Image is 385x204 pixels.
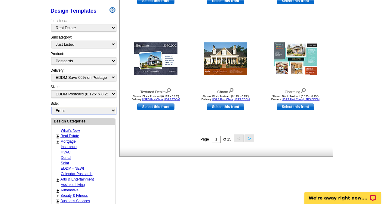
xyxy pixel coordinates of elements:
[57,177,59,182] a: +
[51,118,115,124] div: Design Categories
[60,188,79,192] a: Automotive
[60,134,79,138] a: Real Estate
[61,166,84,171] a: EDDM - NEW!
[61,128,80,133] a: What's New
[234,134,244,142] button: <
[277,104,314,110] a: use this design
[262,87,328,95] div: Charming
[282,98,303,101] a: USPS First Class
[60,139,76,144] a: Mortgage
[123,87,189,95] div: Textured Denim
[51,101,115,115] div: Side:
[60,199,90,203] a: Business Services
[57,134,59,139] a: +
[300,185,385,204] iframe: LiveChat chat widget
[228,87,234,93] img: view design details
[57,188,59,193] a: +
[61,172,92,176] a: Calendar Postcards
[192,87,259,95] div: Charm
[207,104,244,110] a: use this design
[51,51,115,68] div: Product:
[60,193,88,198] a: Beauty & Fitness
[51,84,115,101] div: Sizes:
[109,7,115,13] img: design-wizard-help-icon.png
[142,98,163,101] a: USPS First Class
[61,156,71,160] a: Dental
[57,193,59,198] a: +
[60,177,94,181] a: Arts & Entertainment
[223,137,231,141] span: of 15
[51,68,115,84] div: Delivery:
[245,134,254,142] button: >
[51,35,115,51] div: Subcategory:
[137,104,174,110] a: use this design
[51,15,115,35] div: Industries:
[164,98,180,101] a: USPS EDDM
[234,98,250,101] a: USPS EDDM
[134,42,177,75] img: Textured Denim
[300,87,306,93] img: view design details
[212,98,233,101] a: USPS First Class
[166,87,171,93] img: view design details
[123,95,189,101] div: Shown: Block Postcard (6.125 x 8.25") Delivery: ,
[192,95,259,101] div: Shown: Block Postcard (6.125 x 8.25") Delivery: ,
[274,42,317,75] img: Charming
[201,137,209,141] span: Page
[57,139,59,144] a: +
[262,95,328,101] div: Shown: Block Postcard (6.125 x 8.25") Delivery: ,
[204,42,247,75] img: Charm
[61,145,77,149] a: Insurance
[61,150,70,154] a: HVAC
[303,98,320,101] a: USPS EDDM
[61,161,69,165] a: Solar
[61,183,85,187] a: Assisted Living
[57,199,59,204] a: +
[51,8,97,14] a: Design Templates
